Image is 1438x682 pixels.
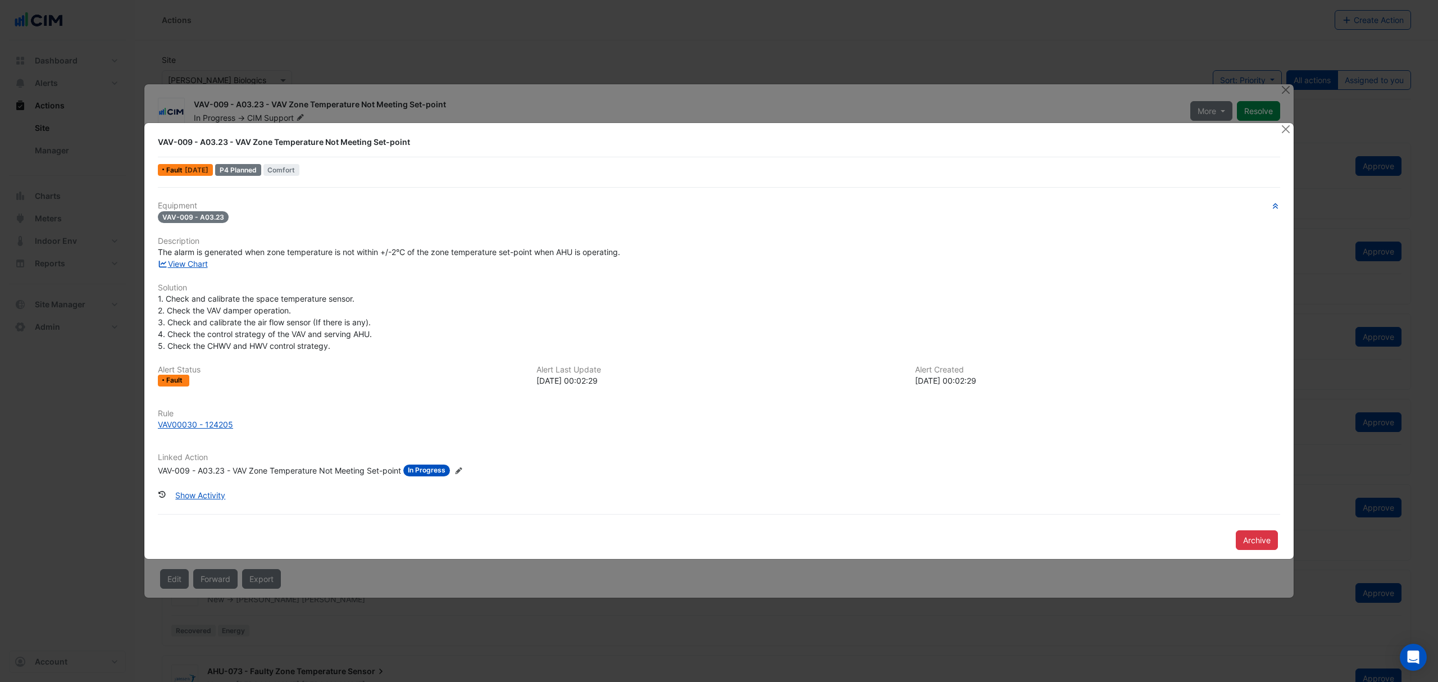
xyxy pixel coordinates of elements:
h6: Rule [158,409,1280,419]
span: Comfort [263,164,300,176]
div: VAV-009 - A03.23 - VAV Zone Temperature Not Meeting Set-point [158,465,401,476]
h6: Alert Last Update [536,365,902,375]
span: Fault [166,167,185,174]
div: P4 Planned [215,164,261,176]
span: VAV-009 - A03.23 [158,211,229,223]
a: View Chart [158,259,208,269]
h6: Alert Created [915,365,1280,375]
button: Archive [1236,530,1278,550]
h6: Equipment [158,201,1280,211]
h6: Solution [158,283,1280,293]
span: In Progress [403,465,450,476]
div: VAV00030 - 124205 [158,419,233,430]
button: Show Activity [168,485,233,505]
div: [DATE] 00:02:29 [915,375,1280,387]
h6: Alert Status [158,365,523,375]
h6: Description [158,237,1280,246]
div: [DATE] 00:02:29 [536,375,902,387]
div: Open Intercom Messenger [1400,644,1427,671]
h6: Linked Action [158,453,1280,462]
span: Fault [166,377,185,384]
button: Close [1280,123,1291,135]
span: The alarm is generated when zone temperature is not within +/-2°C of the zone temperature set-poi... [158,247,620,257]
span: 1. Check and calibrate the space temperature sensor. 2. Check the VAV damper operation. 3. Check ... [158,294,372,351]
span: Mon 31-Jul-2023 09:02 AEST [185,166,208,174]
a: VAV00030 - 124205 [158,419,1280,430]
fa-icon: Edit Linked Action [454,466,463,475]
div: VAV-009 - A03.23 - VAV Zone Temperature Not Meeting Set-point [158,137,1267,148]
